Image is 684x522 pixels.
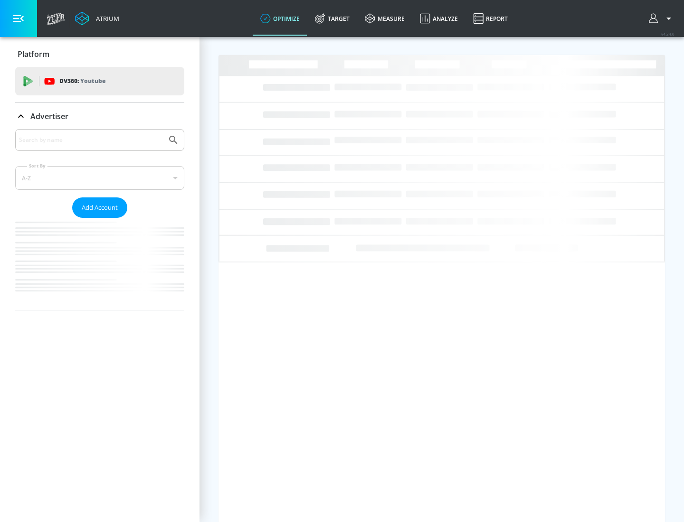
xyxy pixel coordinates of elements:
p: Youtube [80,76,105,86]
p: Advertiser [30,111,68,121]
button: Add Account [72,197,127,218]
a: optimize [253,1,307,36]
label: Sort By [27,163,47,169]
a: Target [307,1,357,36]
div: A-Z [15,166,184,190]
div: DV360: Youtube [15,67,184,95]
a: Analyze [412,1,465,36]
div: Advertiser [15,129,184,310]
a: Atrium [75,11,119,26]
p: Platform [18,49,49,59]
nav: list of Advertiser [15,218,184,310]
div: Atrium [92,14,119,23]
span: Add Account [82,202,118,213]
p: DV360: [59,76,105,86]
a: Report [465,1,515,36]
a: measure [357,1,412,36]
span: v 4.24.0 [661,31,674,37]
input: Search by name [19,134,163,146]
div: Platform [15,41,184,67]
div: Advertiser [15,103,184,130]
